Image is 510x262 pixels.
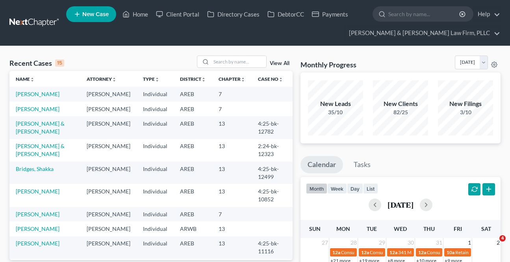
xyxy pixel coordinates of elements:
[174,102,212,116] td: AREB
[263,7,308,21] a: DebtorCC
[252,116,293,139] td: 4:25-bk-12782
[16,188,59,195] a: [PERSON_NAME]
[137,139,174,162] td: Individual
[80,116,137,139] td: [PERSON_NAME]
[211,56,266,67] input: Search by name...
[16,76,35,82] a: Nameunfold_more
[347,183,363,194] button: day
[212,162,252,184] td: 13
[418,249,426,255] span: 12a
[361,249,369,255] span: 12a
[119,7,152,21] a: Home
[212,102,252,116] td: 7
[212,87,252,101] td: 7
[252,139,293,162] td: 2:24-bk-12323
[394,225,407,232] span: Wed
[212,207,252,221] td: 7
[212,116,252,139] td: 13
[388,201,414,209] h2: [DATE]
[336,225,350,232] span: Mon
[80,102,137,116] td: [PERSON_NAME]
[341,249,413,255] span: Consult Date for [PERSON_NAME]
[16,143,65,157] a: [PERSON_NAME] & [PERSON_NAME]
[435,238,443,247] span: 31
[481,225,491,232] span: Sat
[137,207,174,221] td: Individual
[308,7,352,21] a: Payments
[212,221,252,236] td: 13
[137,162,174,184] td: Individual
[16,106,59,112] a: [PERSON_NAME]
[80,207,137,221] td: [PERSON_NAME]
[80,184,137,206] td: [PERSON_NAME]
[212,236,252,259] td: 13
[389,249,397,255] span: 12a
[308,99,363,108] div: New Leads
[373,108,428,116] div: 82/25
[363,183,378,194] button: list
[212,184,252,206] td: 13
[367,225,377,232] span: Tue
[174,221,212,236] td: ARWB
[427,249,499,255] span: Consult Date for [PERSON_NAME]
[55,59,64,67] div: 15
[174,236,212,259] td: AREB
[219,76,245,82] a: Chapterunfold_more
[174,184,212,206] td: AREB
[80,236,137,259] td: [PERSON_NAME]
[16,211,59,217] a: [PERSON_NAME]
[87,76,117,82] a: Attorneyunfold_more
[16,225,59,232] a: [PERSON_NAME]
[203,7,263,21] a: Directory Cases
[467,238,472,247] span: 1
[16,240,59,247] a: [PERSON_NAME]
[370,249,441,255] span: Consult Date for [PERSON_NAME]
[16,91,59,97] a: [PERSON_NAME]
[388,7,460,21] input: Search by name...
[309,225,321,232] span: Sun
[308,108,363,116] div: 35/10
[174,116,212,139] td: AREB
[80,87,137,101] td: [PERSON_NAME]
[180,76,206,82] a: Districtunfold_more
[278,77,283,82] i: unfold_more
[30,77,35,82] i: unfold_more
[152,7,203,21] a: Client Portal
[80,162,137,184] td: [PERSON_NAME]
[155,77,159,82] i: unfold_more
[174,207,212,221] td: AREB
[137,184,174,206] td: Individual
[174,139,212,162] td: AREB
[137,221,174,236] td: Individual
[201,77,206,82] i: unfold_more
[327,183,347,194] button: week
[499,235,506,242] span: 4
[345,26,500,40] a: [PERSON_NAME] & [PERSON_NAME] Law Firm, PLLC
[378,238,386,247] span: 29
[137,236,174,259] td: Individual
[321,238,329,247] span: 27
[483,235,502,254] iframe: Intercom live chat
[332,249,340,255] span: 12a
[137,102,174,116] td: Individual
[407,238,415,247] span: 30
[306,183,327,194] button: month
[80,139,137,162] td: [PERSON_NAME]
[143,76,159,82] a: Typeunfold_more
[137,116,174,139] td: Individual
[82,11,109,17] span: New Case
[300,60,356,69] h3: Monthly Progress
[252,184,293,206] td: 4:25-bk-10852
[212,139,252,162] td: 13
[373,99,428,108] div: New Clients
[9,58,64,68] div: Recent Cases
[258,76,283,82] a: Case Nounfold_more
[252,162,293,184] td: 4:25-bk-12499
[16,165,54,172] a: Bridges, Shakka
[137,87,174,101] td: Individual
[80,221,137,236] td: [PERSON_NAME]
[347,156,378,173] a: Tasks
[112,77,117,82] i: unfold_more
[300,156,343,173] a: Calendar
[350,238,358,247] span: 28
